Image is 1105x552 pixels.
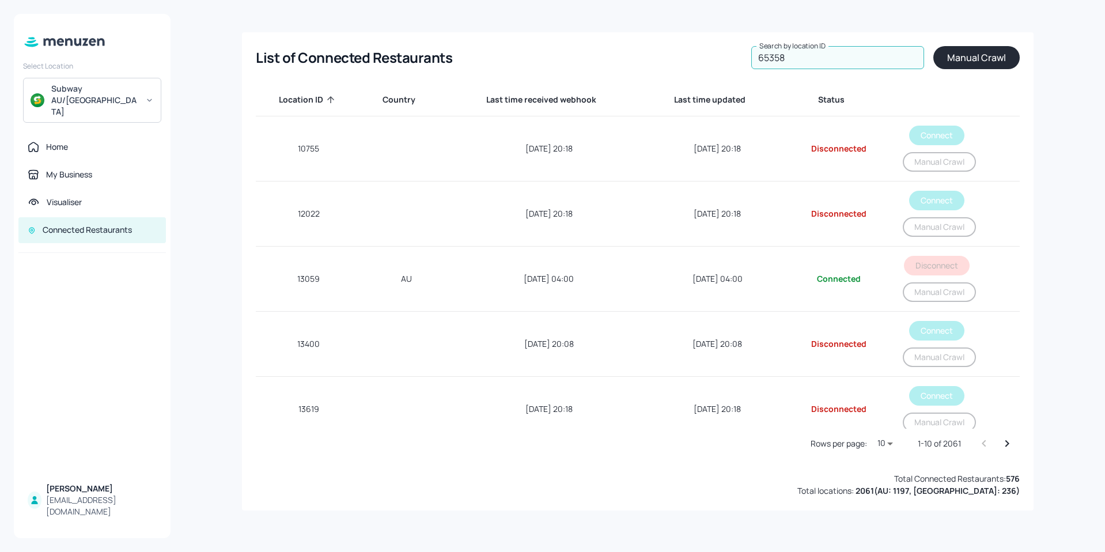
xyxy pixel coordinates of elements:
[798,143,880,154] div: Disconnected
[903,217,976,237] button: Manual Crawl
[452,312,646,377] td: [DATE] 20:08
[811,438,867,449] p: Rows per page:
[452,182,646,247] td: [DATE] 20:18
[918,438,961,449] p: 1-10 of 2061
[362,247,452,312] td: AU
[256,247,361,312] td: 13059
[798,273,880,285] div: Connected
[872,435,899,452] div: 10
[903,282,976,302] button: Manual Crawl
[46,483,157,494] div: [PERSON_NAME]
[909,386,964,406] button: Connect
[797,485,1020,497] div: Total locations:
[646,377,789,442] td: [DATE] 20:18
[452,116,646,182] td: [DATE] 20:18
[856,485,1020,496] b: 2061 ( AU: 1197, [GEOGRAPHIC_DATA]: 236 )
[909,191,964,210] button: Connect
[43,224,132,236] div: Connected Restaurants
[903,413,976,432] button: Manual Crawl
[47,196,82,208] div: Visualiser
[51,83,138,118] div: Subway AU/[GEOGRAPHIC_DATA]
[798,208,880,220] div: Disconnected
[23,61,161,71] div: Select Location
[256,116,361,182] td: 10755
[256,182,361,247] td: 12022
[904,256,970,275] button: Disconnect
[279,93,338,107] span: Location ID
[818,93,860,107] span: Status
[759,41,826,51] label: Search by location ID
[674,93,760,107] span: Last time updated
[646,182,789,247] td: [DATE] 20:18
[1006,473,1020,484] b: 576
[903,152,976,172] button: Manual Crawl
[933,46,1020,69] button: Manual Crawl
[996,432,1019,455] button: Go to next page
[909,126,964,145] button: Connect
[452,247,646,312] td: [DATE] 04:00
[798,403,880,415] div: Disconnected
[486,93,611,107] span: Last time received webhook
[646,116,789,182] td: [DATE] 20:18
[909,321,964,341] button: Connect
[894,472,1020,485] div: Total Connected Restaurants:
[46,169,92,180] div: My Business
[452,377,646,442] td: [DATE] 20:18
[46,141,68,153] div: Home
[46,494,157,517] div: [EMAIL_ADDRESS][DOMAIN_NAME]
[798,338,880,350] div: Disconnected
[646,247,789,312] td: [DATE] 04:00
[31,93,44,107] img: avatar
[903,347,976,367] button: Manual Crawl
[646,312,789,377] td: [DATE] 20:08
[256,48,452,67] div: List of Connected Restaurants
[256,312,361,377] td: 13400
[256,377,361,442] td: 13619
[383,93,430,107] span: Country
